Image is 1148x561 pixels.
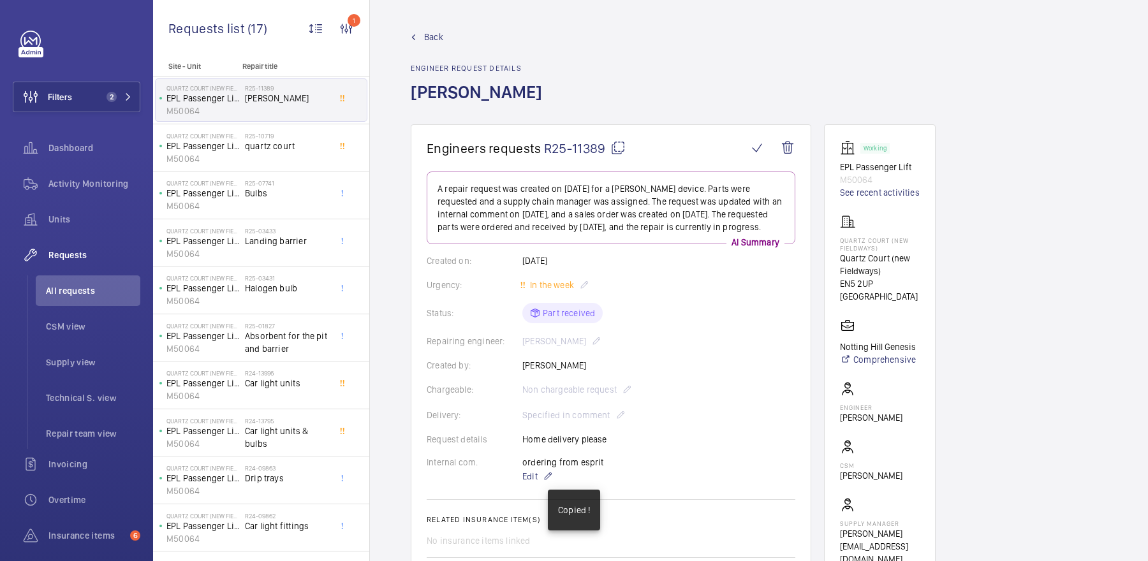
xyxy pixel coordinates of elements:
[166,179,240,187] p: Quartz Court (new Fieldways)
[245,235,329,247] span: Landing barrier
[166,484,240,497] p: M50064
[427,140,541,156] span: Engineers requests
[245,472,329,484] span: Drip trays
[245,274,329,282] h2: R25-03431
[245,330,329,355] span: Absorbent for the pit and barrier
[245,425,329,450] span: Car light units & bulbs
[48,142,140,154] span: Dashboard
[166,342,240,355] p: M50064
[840,237,920,252] p: Quartz Court (new Fieldways)
[840,140,860,156] img: elevator.svg
[245,92,329,105] span: [PERSON_NAME]
[166,390,240,402] p: M50064
[166,152,240,165] p: M50064
[245,140,329,152] span: quartz court
[245,132,329,140] h2: R25-10719
[166,235,240,247] p: EPL Passenger Lift
[411,64,550,73] h2: Engineer request details
[840,411,902,424] p: [PERSON_NAME]
[840,277,920,303] p: EN5 2UP [GEOGRAPHIC_DATA]
[166,512,240,520] p: Quartz Court (new Fieldways)
[166,520,240,532] p: EPL Passenger Lift
[46,391,140,404] span: Technical S. view
[245,282,329,295] span: Halogen bulb
[166,84,240,92] p: Quartz Court (new Fieldways)
[166,464,240,472] p: Quartz Court (new Fieldways)
[166,247,240,260] p: M50064
[840,462,902,469] p: CSM
[107,92,117,102] span: 2
[166,274,240,282] p: Quartz Court (new Fieldways)
[245,227,329,235] h2: R25-03433
[245,187,329,200] span: Bulbs
[166,140,240,152] p: EPL Passenger Lift
[48,213,140,226] span: Units
[166,472,240,484] p: EPL Passenger Lift
[130,530,140,541] span: 6
[411,80,550,124] h1: [PERSON_NAME]
[166,105,240,117] p: M50064
[166,187,240,200] p: EPL Passenger Lift
[242,62,327,71] p: Repair title
[166,132,240,140] p: Quartz Court (new Fieldways)
[48,177,140,190] span: Activity Monitoring
[166,437,240,450] p: M50064
[153,62,237,71] p: Site - Unit
[245,520,329,532] span: Car light fittings
[245,377,329,390] span: Car light units
[438,182,784,233] p: A repair request was created on [DATE] for a [PERSON_NAME] device. Parts were requested and a sup...
[840,161,920,173] p: EPL Passenger Lift
[726,236,784,249] p: AI Summary
[840,186,920,199] a: See recent activities
[166,377,240,390] p: EPL Passenger Lift
[840,520,920,527] p: Supply manager
[245,512,329,520] h2: R24-09862
[166,282,240,295] p: EPL Passenger Lift
[166,532,240,545] p: M50064
[48,529,125,542] span: Insurance items
[840,173,920,186] p: M50064
[166,295,240,307] p: M50064
[46,356,140,368] span: Supply view
[13,82,140,112] button: Filters2
[46,427,140,440] span: Repair team view
[168,20,247,36] span: Requests list
[166,330,240,342] p: EPL Passenger Lift
[245,369,329,377] h2: R24-13996
[245,84,329,92] h2: R25-11389
[48,458,140,470] span: Invoicing
[166,227,240,235] p: Quartz Court (new Fieldways)
[427,515,795,524] h2: Related insurance item(s)
[166,369,240,377] p: Quartz Court (new Fieldways)
[558,504,590,516] p: Copied !
[46,320,140,333] span: CSM view
[245,179,329,187] h2: R25-07741
[864,146,887,150] p: Working
[840,353,916,366] a: Comprehensive
[840,340,916,353] p: Notting Hill Genesis
[840,404,902,411] p: Engineer
[48,493,140,506] span: Overtime
[424,31,443,43] span: Back
[48,249,140,261] span: Requests
[166,200,240,212] p: M50064
[166,417,240,425] p: Quartz Court (new Fieldways)
[166,425,240,437] p: EPL Passenger Lift
[46,284,140,297] span: All requests
[48,91,72,103] span: Filters
[245,417,329,425] h2: R24-13795
[166,322,240,330] p: Quartz Court (new Fieldways)
[840,469,902,482] p: [PERSON_NAME]
[245,464,329,472] h2: R24-09863
[544,140,626,156] span: R25-11389
[166,92,240,105] p: EPL Passenger Lift
[245,322,329,330] h2: R25-01827
[840,252,920,277] p: Quartz Court (new Fieldways)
